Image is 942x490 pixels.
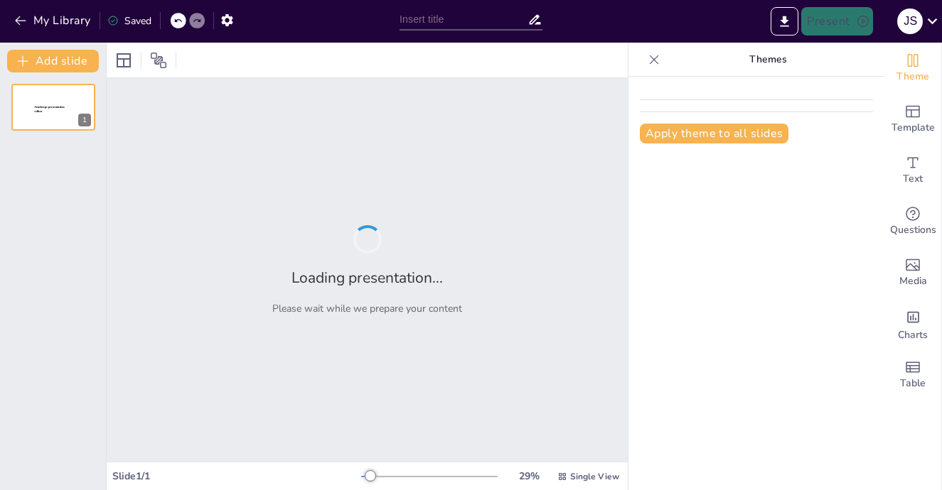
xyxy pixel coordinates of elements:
div: Change the overall theme [884,43,941,94]
h2: Loading presentation... [291,268,443,288]
div: 29 % [512,469,546,483]
span: Position [150,52,167,69]
span: Charts [898,327,928,343]
div: J S [897,9,923,34]
div: Add charts and graphs [884,298,941,349]
div: Add images, graphics, shapes or video [884,247,941,298]
button: Present [801,7,872,36]
div: Slide 1 / 1 [112,469,361,483]
button: Apply theme to all slides [640,124,788,143]
input: Insert title [400,9,528,30]
div: Add ready made slides [884,94,941,145]
div: 1 [11,84,95,131]
div: Add a table [884,349,941,401]
button: Add slide [7,50,99,72]
span: Media [899,273,927,289]
div: Get real-time input from your audience [884,196,941,247]
span: Sendsteps presentation editor [35,106,65,114]
span: Theme [896,69,929,85]
button: J S [897,7,923,36]
p: Themes [665,43,870,77]
span: Text [903,171,923,187]
p: Please wait while we prepare your content [272,302,462,315]
div: Add text boxes [884,145,941,196]
button: Export to PowerPoint [771,7,798,36]
div: Layout [112,49,135,72]
span: Questions [890,222,936,238]
div: 1 [78,114,91,126]
span: Single View [570,471,619,482]
span: Table [900,376,926,391]
button: My Library [11,9,97,32]
span: Template [892,120,935,136]
div: Saved [107,14,151,28]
